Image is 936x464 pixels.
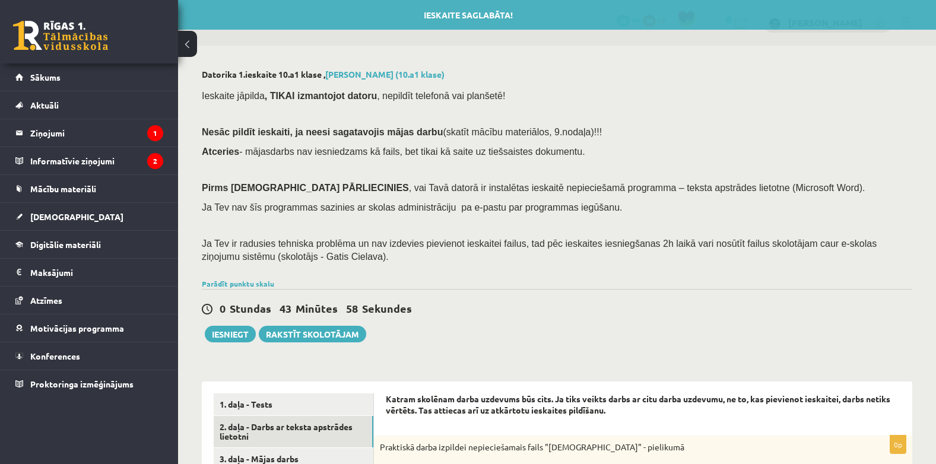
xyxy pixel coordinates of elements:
[30,119,163,147] legend: Ziņojumi
[230,301,271,315] span: Stundas
[147,153,163,169] i: 2
[15,63,163,91] a: Sākums
[15,203,163,230] a: [DEMOGRAPHIC_DATA]
[15,314,163,342] a: Motivācijas programma
[202,91,505,101] span: Ieskaite jāpilda , nepildīt telefonā vai planšetē!
[15,119,163,147] a: Ziņojumi1
[15,91,163,119] a: Aktuāli
[30,323,124,333] span: Motivācijas programma
[202,279,274,288] a: Parādīt punktu skalu
[380,441,847,453] p: Praktiskā darba izpildei nepieciešamais fails "[DEMOGRAPHIC_DATA]" - pielikumā
[30,379,134,389] span: Proktoringa izmēģinājums
[30,351,80,361] span: Konferences
[147,125,163,141] i: 1
[259,326,366,342] a: Rakstīt skolotājam
[15,259,163,286] a: Maksājumi
[30,211,123,222] span: [DEMOGRAPHIC_DATA]
[30,295,62,306] span: Atzīmes
[15,147,163,174] a: Informatīvie ziņojumi2
[362,301,412,315] span: Sekundes
[30,259,163,286] legend: Maksājumi
[443,127,602,137] span: (skatīt mācību materiālos, 9.nodaļa)!!!
[202,127,443,137] span: Nesāc pildīt ieskaiti, ja neesi sagatavojis mājas darbu
[202,69,912,80] h2: Datorika 1.ieskaite 10.a1 klase ,
[220,301,226,315] span: 0
[30,183,96,194] span: Mācību materiāli
[214,393,373,415] a: 1. daļa - Tests
[205,326,256,342] button: Iesniegt
[15,370,163,398] a: Proktoringa izmēģinājums
[202,183,409,193] span: Pirms [DEMOGRAPHIC_DATA] PĀRLIECINIES
[30,100,59,110] span: Aktuāli
[296,301,338,315] span: Minūtes
[265,91,377,101] b: , TIKAI izmantojot datoru
[409,183,865,193] span: , vai Tavā datorā ir instalētas ieskaitē nepieciešamā programma – teksta apstrādes lietotne (Micr...
[13,21,108,50] a: Rīgas 1. Tālmācības vidusskola
[325,69,445,80] a: [PERSON_NAME] (10.a1 klase)
[386,393,890,416] strong: Katram skolēnam darba uzdevums būs cits. Ja tiks veikts darbs ar citu darba uzdevumu, ne to, kas ...
[15,287,163,314] a: Atzīmes
[280,301,291,315] span: 43
[30,147,163,174] legend: Informatīvie ziņojumi
[202,202,622,212] span: Ja Tev nav šīs programmas sazinies ar skolas administrāciju pa e-pastu par programmas iegūšanu.
[202,239,877,262] span: Ja Tev ir radusies tehniska problēma un nav izdevies pievienot ieskaitei failus, tad pēc ieskaite...
[346,301,358,315] span: 58
[30,239,101,250] span: Digitālie materiāli
[15,175,163,202] a: Mācību materiāli
[30,72,61,82] span: Sākums
[202,147,585,157] span: - mājasdarbs nav iesniedzams kā fails, bet tikai kā saite uz tiešsaistes dokumentu.
[890,435,906,454] p: 0p
[202,147,239,157] b: Atceries
[15,231,163,258] a: Digitālie materiāli
[15,342,163,370] a: Konferences
[214,416,373,448] a: 2. daļa - Darbs ar teksta apstrādes lietotni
